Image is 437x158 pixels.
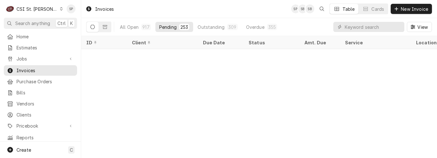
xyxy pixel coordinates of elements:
[132,39,192,46] div: Client
[15,20,50,27] span: Search anything
[305,4,314,13] div: SB
[57,20,66,27] span: Ctrl
[16,78,74,85] span: Purchase Orders
[142,24,149,30] div: 917
[416,24,429,30] span: View
[298,4,307,13] div: Shayla Bell's Avatar
[317,4,327,14] button: Open search
[16,33,74,40] span: Home
[70,147,73,153] span: C
[228,24,236,30] div: 309
[4,76,77,87] a: Purchase Orders
[67,4,75,13] div: Shelley Politte's Avatar
[246,24,264,30] div: Overdue
[86,39,121,46] div: ID
[16,147,31,153] span: Create
[4,18,77,29] button: Search anythingCtrlK
[4,87,77,98] a: Bills
[16,100,74,107] span: Vendors
[291,4,300,13] div: SP
[16,134,74,141] span: Reports
[4,121,77,131] a: Go to Pricebook
[67,4,75,13] div: SP
[400,6,429,12] span: New Invoice
[4,132,77,143] a: Reports
[298,4,307,13] div: SB
[345,22,401,32] input: Keyword search
[6,4,15,13] div: C
[304,39,334,46] div: Amt. Due
[345,39,405,46] div: Service
[4,31,77,42] a: Home
[4,98,77,109] a: Vendors
[16,111,74,118] span: Clients
[4,42,77,53] a: Estimates
[203,39,237,46] div: Due Date
[371,6,384,12] div: Cards
[16,89,74,96] span: Bills
[198,24,225,30] div: Outstanding
[16,44,74,51] span: Estimates
[4,65,77,76] a: Invoices
[249,39,293,46] div: Status
[120,24,139,30] div: All Open
[391,4,432,14] button: New Invoice
[268,24,276,30] div: 355
[305,4,314,13] div: Shayla Bell's Avatar
[6,4,15,13] div: CSI St. Louis's Avatar
[16,123,64,129] span: Pricebook
[180,24,188,30] div: 253
[291,4,300,13] div: Shelley Politte's Avatar
[70,20,73,27] span: K
[407,22,432,32] button: View
[16,55,64,62] span: Jobs
[4,54,77,64] a: Go to Jobs
[342,6,355,12] div: Table
[16,67,74,74] span: Invoices
[159,24,177,30] div: Pending
[4,110,77,120] a: Clients
[16,6,58,12] div: CSI St. [PERSON_NAME]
